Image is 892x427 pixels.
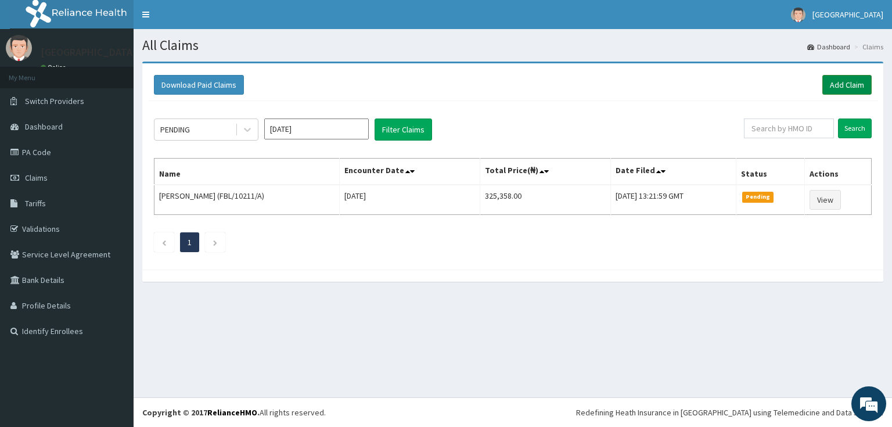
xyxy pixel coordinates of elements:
[41,63,69,71] a: Online
[134,397,892,427] footer: All rights reserved.
[213,237,218,247] a: Next page
[161,237,167,247] a: Previous page
[207,407,257,418] a: RelianceHMO
[480,185,610,215] td: 325,358.00
[340,159,480,185] th: Encounter Date
[810,190,841,210] a: View
[25,121,63,132] span: Dashboard
[142,407,260,418] strong: Copyright © 2017 .
[25,173,48,183] span: Claims
[610,185,736,215] td: [DATE] 13:21:59 GMT
[744,119,834,138] input: Search by HMO ID
[25,96,84,106] span: Switch Providers
[264,119,369,139] input: Select Month and Year
[6,35,32,61] img: User Image
[805,159,872,185] th: Actions
[375,119,432,141] button: Filter Claims
[25,198,46,209] span: Tariffs
[610,159,736,185] th: Date Filed
[838,119,872,138] input: Search
[188,237,192,247] a: Page 1 is your current page
[851,42,883,52] li: Claims
[154,185,340,215] td: [PERSON_NAME] (FBL/10211/A)
[576,407,883,418] div: Redefining Heath Insurance in [GEOGRAPHIC_DATA] using Telemedicine and Data Science!
[142,38,883,53] h1: All Claims
[791,8,805,22] img: User Image
[154,159,340,185] th: Name
[807,42,850,52] a: Dashboard
[822,75,872,95] a: Add Claim
[41,47,136,58] p: [GEOGRAPHIC_DATA]
[340,185,480,215] td: [DATE]
[736,159,805,185] th: Status
[154,75,244,95] button: Download Paid Claims
[742,192,774,202] span: Pending
[160,124,190,135] div: PENDING
[480,159,610,185] th: Total Price(₦)
[812,9,883,20] span: [GEOGRAPHIC_DATA]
